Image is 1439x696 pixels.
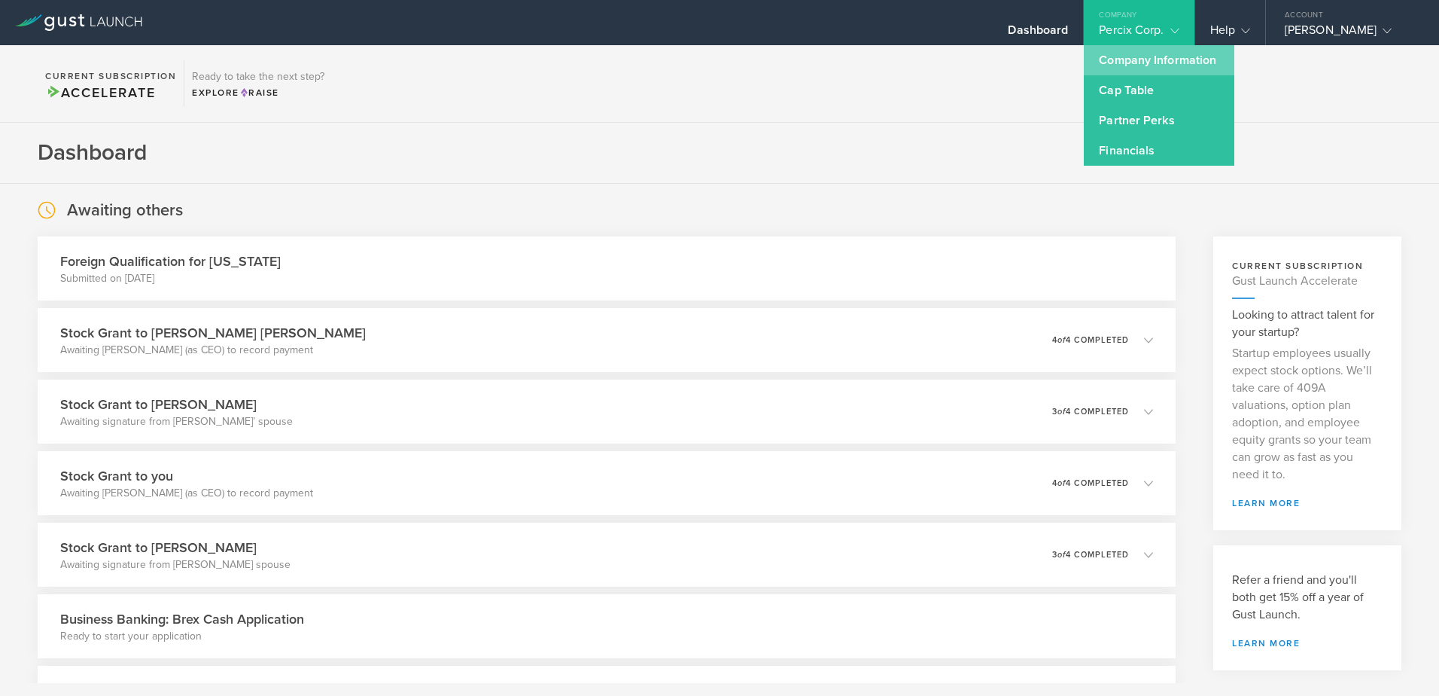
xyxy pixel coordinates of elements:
h3: Looking to attract talent for your startup? [1232,307,1383,341]
p: Awaiting signature from [PERSON_NAME] spouse [60,557,291,572]
div: Dashboard [1008,23,1068,45]
h3: Stock Grant to [PERSON_NAME] [PERSON_NAME] [60,323,366,343]
p: Awaiting [PERSON_NAME] (as CEO) to record payment [60,343,366,358]
p: 3 4 completed [1052,408,1129,416]
div: Percix Corp. [1099,23,1179,45]
p: Ready to start your application [60,629,304,644]
h2: Current Subscription [45,72,176,81]
h3: current subscription [1232,259,1383,273]
h3: Stock Grant to [PERSON_NAME] [60,538,291,557]
em: of [1057,550,1066,560]
p: 3 4 completed [1052,551,1129,559]
div: [PERSON_NAME] [1285,23,1413,45]
p: 4 4 completed [1052,336,1129,344]
p: Startup employees usually expect stock options. We’ll take care of 409A valuations, option plan a... [1232,345,1383,484]
div: Help [1210,23,1250,45]
em: of [1057,407,1066,417]
p: 4 4 completed [1052,479,1129,487]
p: Submitted on [DATE] [60,271,281,286]
div: Explore [192,86,324,99]
h3: Refer a friend and you'll both get 15% off a year of Gust Launch. [1232,572,1383,624]
h2: Awaiting others [67,200,183,221]
h3: Business Banking: Brex Cash Application [60,609,304,629]
em: of [1057,335,1066,345]
span: Raise [239,87,279,98]
h4: Gust Launch Accelerate [1232,273,1383,290]
a: learn more [1232,499,1383,508]
span: Accelerate [45,84,155,101]
em: of [1057,478,1066,488]
p: Awaiting [PERSON_NAME] (as CEO) to record payment [60,486,313,501]
h3: Foreign Qualification for [US_STATE] [60,252,281,271]
h3: Ready to take the next step? [192,72,324,82]
a: Learn more [1232,639,1383,648]
h3: Stock Grant to [PERSON_NAME] [60,395,293,414]
h3: Stock Grant to you [60,466,313,486]
div: Ready to take the next step?ExploreRaise [184,60,332,107]
p: Awaiting signature from [PERSON_NAME]’ spouse [60,414,293,429]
